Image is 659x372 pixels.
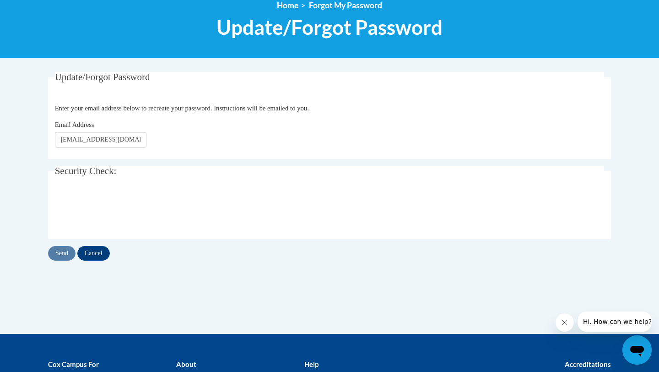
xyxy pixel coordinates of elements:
[176,360,196,368] b: About
[304,360,319,368] b: Help
[565,360,611,368] b: Accreditations
[622,335,652,365] iframe: Button to launch messaging window
[556,313,574,332] iframe: Close message
[309,0,382,10] span: Forgot My Password
[55,132,146,148] input: Email
[55,104,309,112] span: Enter your email address below to recreate your password. Instructions will be emailed to you.
[55,165,117,176] span: Security Check:
[55,71,150,82] span: Update/Forgot Password
[55,192,194,228] iframe: reCAPTCHA
[216,15,443,39] span: Update/Forgot Password
[277,0,298,10] a: Home
[48,360,99,368] b: Cox Campus For
[55,121,94,128] span: Email Address
[578,312,652,332] iframe: Message from company
[77,246,110,261] input: Cancel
